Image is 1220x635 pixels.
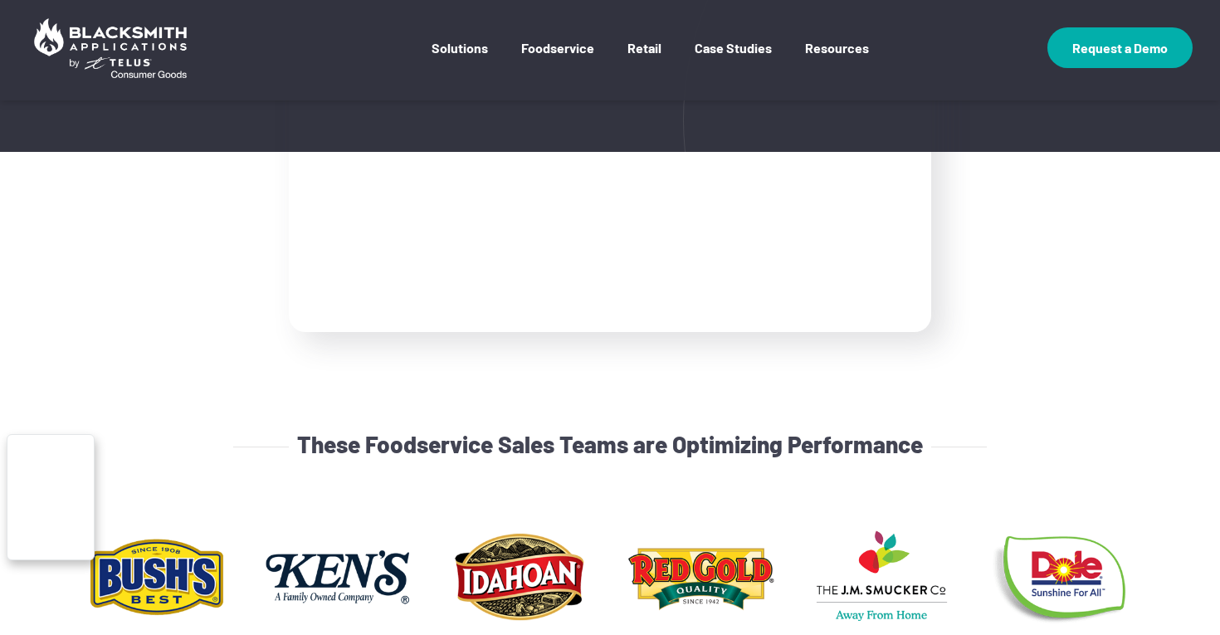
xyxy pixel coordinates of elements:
a: Case Studies [695,40,772,81]
img: Blacksmith Applications by TELUS Consumer Goods [27,12,193,85]
img: bse-web-logo-kens [260,525,416,629]
h4: These Foodservice Sales Teams are Optimizing Performance [297,430,923,458]
a: Solutions [432,40,488,81]
img: bse-web-logo-bushs [79,525,235,629]
img: bse-web-logo-smuckersafh [803,525,959,629]
img: bse-web-logo-dole [985,525,1141,629]
img: bse-web-logo-idahoan [442,525,598,629]
a: Foodservice [521,40,594,81]
a: Resources [805,40,869,81]
a: Request a Demo [1047,27,1193,68]
a: Retail [627,40,661,81]
img: bse-web-logo-redgold [622,525,778,629]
